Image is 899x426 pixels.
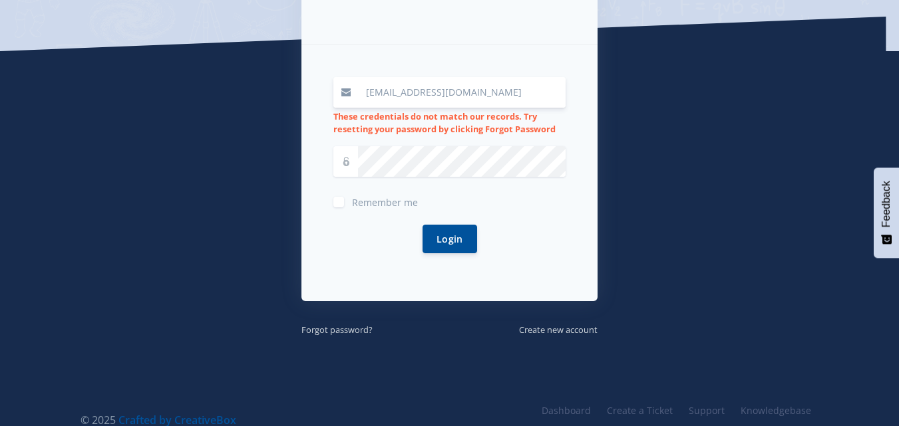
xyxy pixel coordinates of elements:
[423,225,477,253] button: Login
[880,181,892,227] span: Feedback
[874,167,899,258] button: Feedback - Show survey
[358,77,566,108] input: Email / User ID
[733,401,819,420] a: Knowledgebase
[681,401,733,420] a: Support
[301,322,373,336] a: Forgot password?
[333,110,556,135] strong: These credentials do not match our records. Try resetting your password by clicking Forgot Password
[741,404,811,417] span: Knowledgebase
[352,196,418,209] span: Remember me
[519,324,598,336] small: Create new account
[599,401,681,420] a: Create a Ticket
[534,401,599,420] a: Dashboard
[519,322,598,336] a: Create new account
[301,324,373,336] small: Forgot password?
